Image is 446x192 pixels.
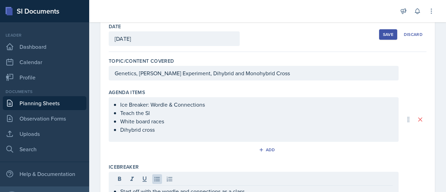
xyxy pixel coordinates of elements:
[109,57,174,64] label: Topic/Content Covered
[109,23,121,30] label: Date
[256,145,279,155] button: Add
[3,127,86,141] a: Uploads
[383,32,393,37] div: Save
[400,29,426,40] button: Discard
[115,69,393,77] p: Genetics, [PERSON_NAME] Experiment, Dihybrid and Monohybrid Cross
[3,89,86,95] div: Documents
[120,125,393,134] p: Dihybrid cross
[3,32,86,38] div: Leader
[404,32,423,37] div: Discard
[120,109,393,117] p: Teach the SI
[3,40,86,54] a: Dashboard
[3,142,86,156] a: Search
[3,70,86,84] a: Profile
[120,100,393,109] p: Ice Breaker: Wordle & Connections
[3,112,86,125] a: Observation Forms
[260,147,275,153] div: Add
[109,89,145,96] label: Agenda items
[3,167,86,181] div: Help & Documentation
[109,163,139,170] label: Icebreaker
[3,55,86,69] a: Calendar
[379,29,397,40] button: Save
[3,96,86,110] a: Planning Sheets
[120,117,393,125] p: White board races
